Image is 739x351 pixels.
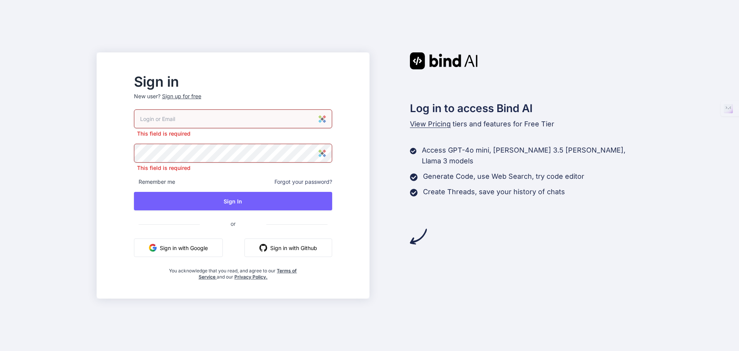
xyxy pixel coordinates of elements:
span: Forgot your password? [274,178,332,186]
p: Access GPT-4o mini, [PERSON_NAME] 3.5 [PERSON_NAME], Llama 3 models [422,145,642,166]
img: Sticky Password [318,115,326,123]
p: Generate Code, use Web Search, try code editor [423,171,584,182]
button: Sign in with Github [244,238,332,257]
h2: Sign in [134,76,332,88]
span: View Pricing [410,120,451,128]
p: This field is required [134,130,332,138]
img: github [259,244,267,252]
a: Terms of Service [199,268,297,280]
h2: Log in to access Bind AI [410,100,642,116]
span: Remember me [134,178,175,186]
a: Privacy Policy. [234,274,268,280]
button: Sign In [134,192,332,210]
button: Sign in with Google [134,238,223,257]
p: tiers and features for Free Tier [410,119,642,129]
img: google [149,244,157,252]
p: New user? [134,92,332,109]
p: This field is required [134,164,332,172]
img: Bind AI logo [410,52,478,69]
div: Sign up for free [162,92,201,100]
img: arrow [410,228,427,245]
div: You acknowledge that you read, and agree to our and our [167,263,299,280]
span: or [200,214,266,233]
input: Login or Email [134,109,332,128]
p: Create Threads, save your history of chats [423,186,565,197]
img: Sticky Password [318,149,326,157]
